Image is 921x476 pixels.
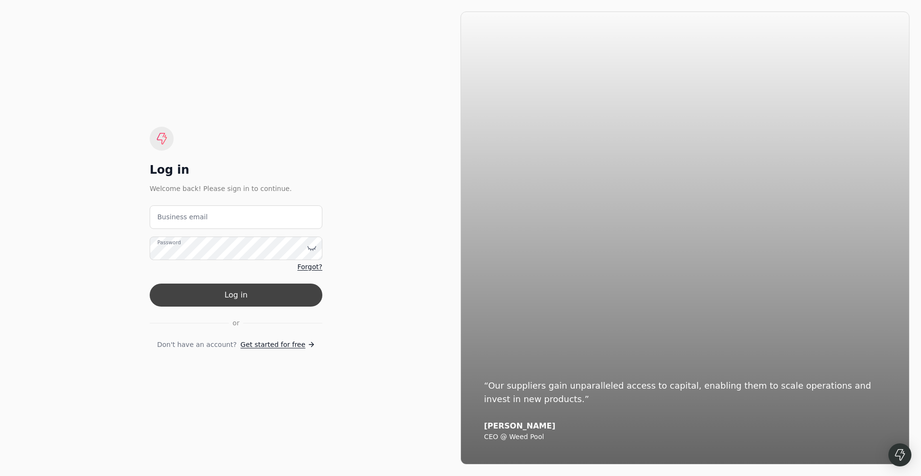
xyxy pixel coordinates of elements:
div: “Our suppliers gain unparalleled access to capital, enabling them to scale operations and invest ... [484,379,886,406]
a: Forgot? [297,262,322,272]
div: CEO @ Weed Pool [484,433,886,441]
div: Welcome back! Please sign in to continue. [150,183,322,194]
label: Business email [157,212,208,222]
div: Log in [150,162,322,178]
span: Don't have an account? [157,340,236,350]
div: Open Intercom Messenger [888,443,911,466]
button: Log in [150,284,322,307]
span: Get started for free [240,340,305,350]
div: [PERSON_NAME] [484,421,886,431]
a: Get started for free [240,340,315,350]
span: or [233,318,239,328]
label: Password [157,238,181,246]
